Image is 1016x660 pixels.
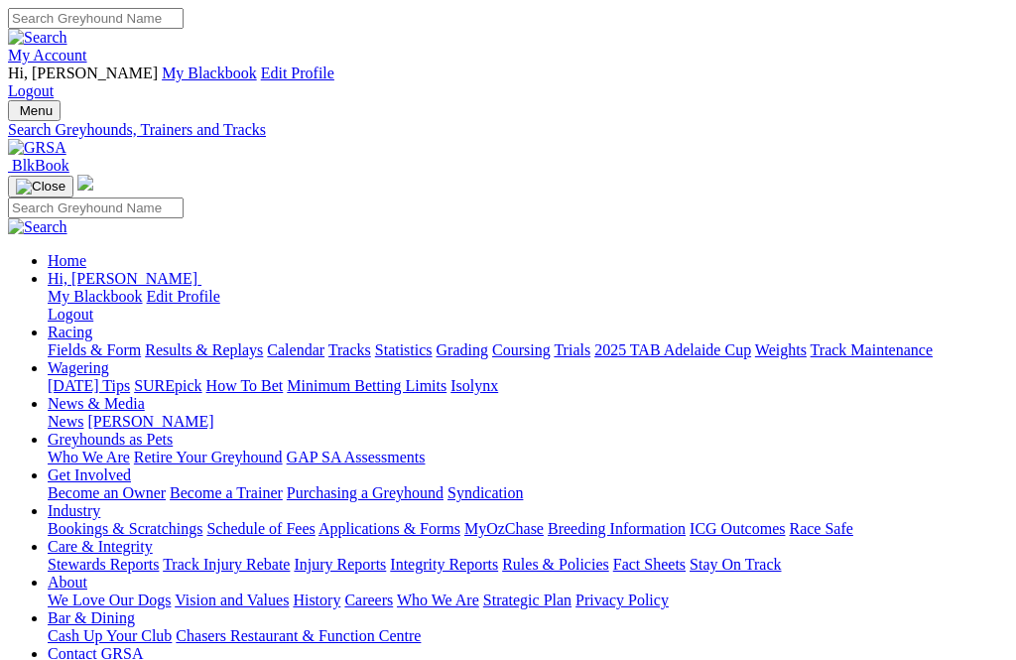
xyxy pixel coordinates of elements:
a: Fields & Form [48,341,141,358]
input: Search [8,198,184,218]
a: Wagering [48,359,109,376]
a: Industry [48,502,100,519]
a: Coursing [492,341,551,358]
div: My Account [8,65,1008,100]
a: Edit Profile [147,288,220,305]
a: Care & Integrity [48,538,153,555]
span: Menu [20,103,53,118]
div: Industry [48,520,1008,538]
a: Become a Trainer [170,484,283,501]
img: Search [8,218,67,236]
div: News & Media [48,413,1008,431]
img: logo-grsa-white.png [77,175,93,191]
div: Bar & Dining [48,627,1008,645]
a: Retire Your Greyhound [134,449,283,465]
a: Bookings & Scratchings [48,520,202,537]
a: Results & Replays [145,341,263,358]
a: Statistics [375,341,433,358]
a: Who We Are [48,449,130,465]
a: Privacy Policy [575,592,669,608]
input: Search [8,8,184,29]
a: Logout [48,306,93,323]
div: Racing [48,341,1008,359]
a: SUREpick [134,377,201,394]
a: Tracks [328,341,371,358]
img: GRSA [8,139,66,157]
a: GAP SA Assessments [287,449,426,465]
a: 2025 TAB Adelaide Cup [594,341,751,358]
a: ICG Outcomes [690,520,785,537]
a: Integrity Reports [390,556,498,573]
div: Greyhounds as Pets [48,449,1008,466]
span: Hi, [PERSON_NAME] [48,270,197,287]
a: Cash Up Your Club [48,627,172,644]
a: [PERSON_NAME] [87,413,213,430]
a: Fact Sheets [613,556,686,573]
a: Applications & Forms [318,520,460,537]
div: Wagering [48,377,1008,395]
a: Get Involved [48,466,131,483]
a: Syndication [447,484,523,501]
a: Track Injury Rebate [163,556,290,573]
a: Hi, [PERSON_NAME] [48,270,201,287]
span: Hi, [PERSON_NAME] [8,65,158,81]
a: Who We Are [397,592,479,608]
div: Get Involved [48,484,1008,502]
div: Care & Integrity [48,556,1008,574]
a: Stewards Reports [48,556,159,573]
a: News & Media [48,395,145,412]
a: Minimum Betting Limits [287,377,446,394]
a: Track Maintenance [811,341,933,358]
a: Isolynx [450,377,498,394]
a: Edit Profile [261,65,334,81]
img: Search [8,29,67,47]
a: History [293,592,340,608]
a: About [48,574,87,591]
a: My Account [8,47,87,64]
a: My Blackbook [48,288,143,305]
a: Chasers Restaurant & Function Centre [176,627,421,644]
div: About [48,592,1008,609]
a: Greyhounds as Pets [48,431,173,448]
a: We Love Our Dogs [48,592,171,608]
a: Trials [554,341,590,358]
a: News [48,413,83,430]
a: MyOzChase [464,520,544,537]
a: Search Greyhounds, Trainers and Tracks [8,121,1008,139]
a: Racing [48,324,92,340]
a: How To Bet [206,377,284,394]
a: Weights [755,341,807,358]
button: Toggle navigation [8,176,73,198]
a: Vision and Values [175,592,289,608]
a: Grading [437,341,488,358]
a: Breeding Information [548,520,686,537]
a: Bar & Dining [48,609,135,626]
a: [DATE] Tips [48,377,130,394]
a: Stay On Track [690,556,781,573]
a: Calendar [267,341,324,358]
a: My Blackbook [162,65,257,81]
a: Become an Owner [48,484,166,501]
a: Rules & Policies [502,556,609,573]
a: BlkBook [8,157,69,174]
a: Purchasing a Greyhound [287,484,444,501]
img: Close [16,179,65,195]
a: Logout [8,82,54,99]
span: BlkBook [12,157,69,174]
a: Schedule of Fees [206,520,315,537]
a: Careers [344,592,393,608]
a: Home [48,252,86,269]
button: Toggle navigation [8,100,61,121]
a: Strategic Plan [483,592,571,608]
a: Race Safe [789,520,852,537]
a: Injury Reports [294,556,386,573]
div: Hi, [PERSON_NAME] [48,288,1008,324]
